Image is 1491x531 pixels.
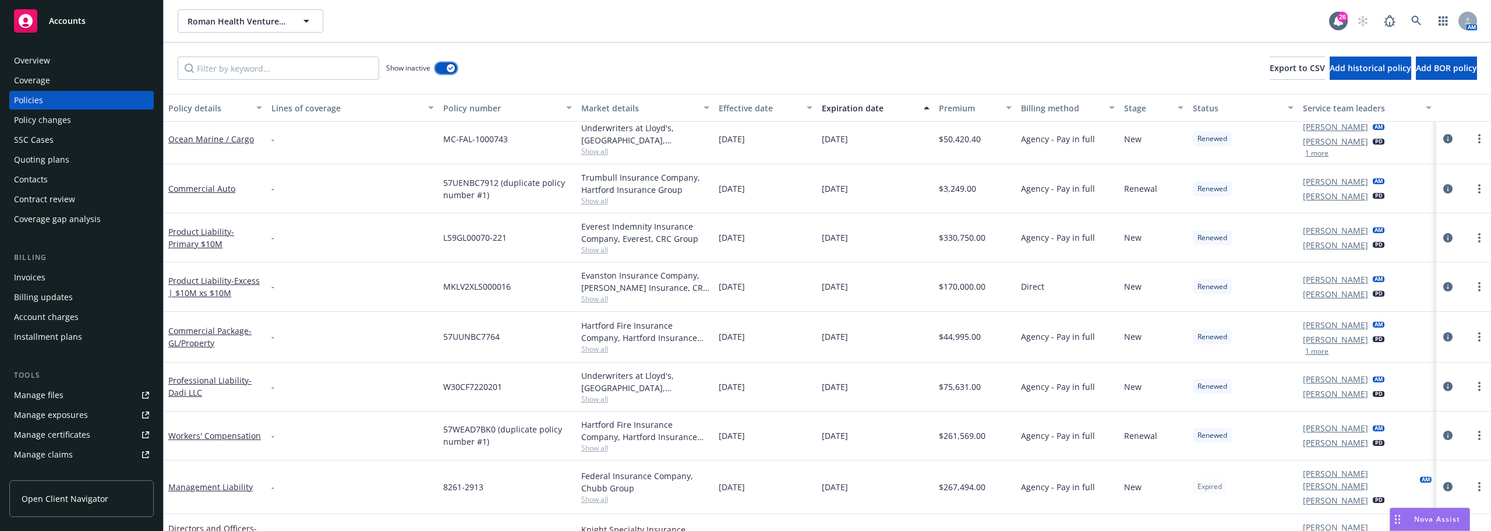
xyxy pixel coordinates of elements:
a: circleInformation [1441,182,1455,196]
a: [PERSON_NAME] [1303,388,1368,400]
div: Manage exposures [14,406,88,424]
span: Open Client Navigator [22,493,108,505]
span: - [271,280,274,293]
div: Service team leaders [1303,102,1418,114]
span: - Dadi LLC [168,375,252,398]
div: Underwriters at Lloyd's, [GEOGRAPHIC_DATA], [PERSON_NAME] of London, CRC Group [581,370,709,394]
button: Add historical policy [1330,57,1411,80]
div: SSC Cases [14,131,54,149]
span: [DATE] [822,481,848,493]
button: Status [1188,94,1298,122]
a: more [1472,428,1486,442]
span: - [271,481,274,493]
div: Hartford Fire Insurance Company, Hartford Insurance Group [581,319,709,344]
div: Policy number [443,102,559,114]
button: Service team leaders [1298,94,1436,122]
span: [DATE] [822,280,848,293]
span: Agency - Pay in full [1021,481,1095,493]
span: [DATE] [719,231,745,244]
span: Show all [581,294,709,304]
div: Everest Indemnity Insurance Company, Everest, CRC Group [581,220,709,245]
a: [PERSON_NAME] [1303,121,1368,133]
a: [PERSON_NAME] [1303,319,1368,331]
div: Stage [1124,102,1171,114]
a: [PERSON_NAME] [1303,373,1368,385]
span: Export to CSV [1270,62,1325,73]
div: Federal Insurance Company, Chubb Group [581,470,709,494]
span: [DATE] [822,430,848,442]
button: Lines of coverage [267,94,439,122]
a: Switch app [1432,9,1455,33]
span: $44,995.00 [939,330,981,343]
a: [PERSON_NAME] [1303,437,1368,449]
a: circleInformation [1441,330,1455,344]
span: - Primary $10M [168,226,234,249]
span: Renewed [1197,430,1227,441]
a: Coverage [9,71,154,90]
div: Policies [14,91,43,110]
span: Show all [581,494,709,504]
a: Quoting plans [9,150,154,169]
a: Contract review [9,190,154,209]
span: [DATE] [822,133,848,145]
div: Contract review [14,190,75,209]
span: $170,000.00 [939,280,985,293]
a: Product Liability [168,275,260,298]
a: more [1472,280,1486,294]
a: Report a Bug [1378,9,1401,33]
a: Manage certificates [9,425,154,444]
span: [DATE] [822,381,848,393]
a: Policy changes [9,111,154,129]
span: [DATE] [822,182,848,195]
span: - [271,330,274,343]
span: [DATE] [719,481,745,493]
div: Billing updates [14,288,73,307]
a: Professional Liability [168,375,252,398]
span: [DATE] [719,182,745,195]
a: circleInformation [1441,231,1455,245]
a: [PERSON_NAME] [PERSON_NAME] [1303,467,1415,492]
span: Renewal [1124,182,1157,195]
span: Agency - Pay in full [1021,381,1095,393]
button: Roman Health Ventures Inc. [178,9,323,33]
a: more [1472,132,1486,146]
a: Manage exposures [9,406,154,424]
span: 57UENBC7912 (duplicate policy number #1) [443,177,571,201]
span: MC-FAL-1000743 [443,133,508,145]
a: Overview [9,51,154,70]
button: Billing method [1016,94,1119,122]
input: Filter by keyword... [178,57,379,80]
a: more [1472,330,1486,344]
div: Status [1193,102,1281,114]
div: Hartford Fire Insurance Company, Hartford Insurance Group [581,419,709,443]
button: Market details [577,94,714,122]
a: Invoices [9,268,154,287]
span: New [1124,330,1142,343]
a: [PERSON_NAME] [1303,494,1368,507]
div: Coverage [14,71,50,90]
div: Quoting plans [14,150,69,169]
span: - [271,182,274,195]
span: [DATE] [719,330,745,343]
div: Underwriters at Lloyd's, [GEOGRAPHIC_DATA], [PERSON_NAME] of [GEOGRAPHIC_DATA], [PERSON_NAME] Cargo [581,122,709,146]
span: Renewed [1197,381,1227,392]
span: Roman Health Ventures Inc. [188,15,288,27]
a: more [1472,231,1486,245]
a: Workers' Compensation [168,430,261,441]
span: Renewed [1197,332,1227,342]
span: $261,569.00 [939,430,985,442]
span: Renewed [1197,184,1227,194]
span: $267,494.00 [939,481,985,493]
a: Manage claims [9,445,154,464]
span: [DATE] [719,381,745,393]
div: Trumbull Insurance Company, Hartford Insurance Group [581,171,709,196]
span: Renewal [1124,430,1157,442]
span: $3,249.00 [939,182,976,195]
div: Account charges [14,308,79,326]
button: 1 more [1305,150,1329,157]
div: Evanston Insurance Company, [PERSON_NAME] Insurance, CRC Group [581,269,709,294]
span: Agency - Pay in full [1021,182,1095,195]
div: Coverage gap analysis [14,210,101,228]
a: Accounts [9,5,154,37]
span: $75,631.00 [939,381,981,393]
